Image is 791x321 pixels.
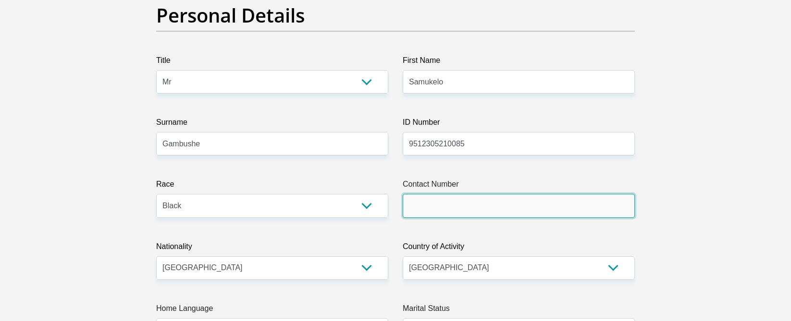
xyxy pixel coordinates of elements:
label: Marital Status [403,303,635,318]
label: Race [156,178,388,194]
input: Contact Number [403,194,635,217]
label: Home Language [156,303,388,318]
label: Surname [156,117,388,132]
label: Country of Activity [403,241,635,256]
input: ID Number [403,132,635,155]
label: Contact Number [403,178,635,194]
label: Nationality [156,241,388,256]
h2: Personal Details [156,4,635,27]
input: First Name [403,70,635,94]
label: ID Number [403,117,635,132]
label: First Name [403,55,635,70]
label: Title [156,55,388,70]
input: Surname [156,132,388,155]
